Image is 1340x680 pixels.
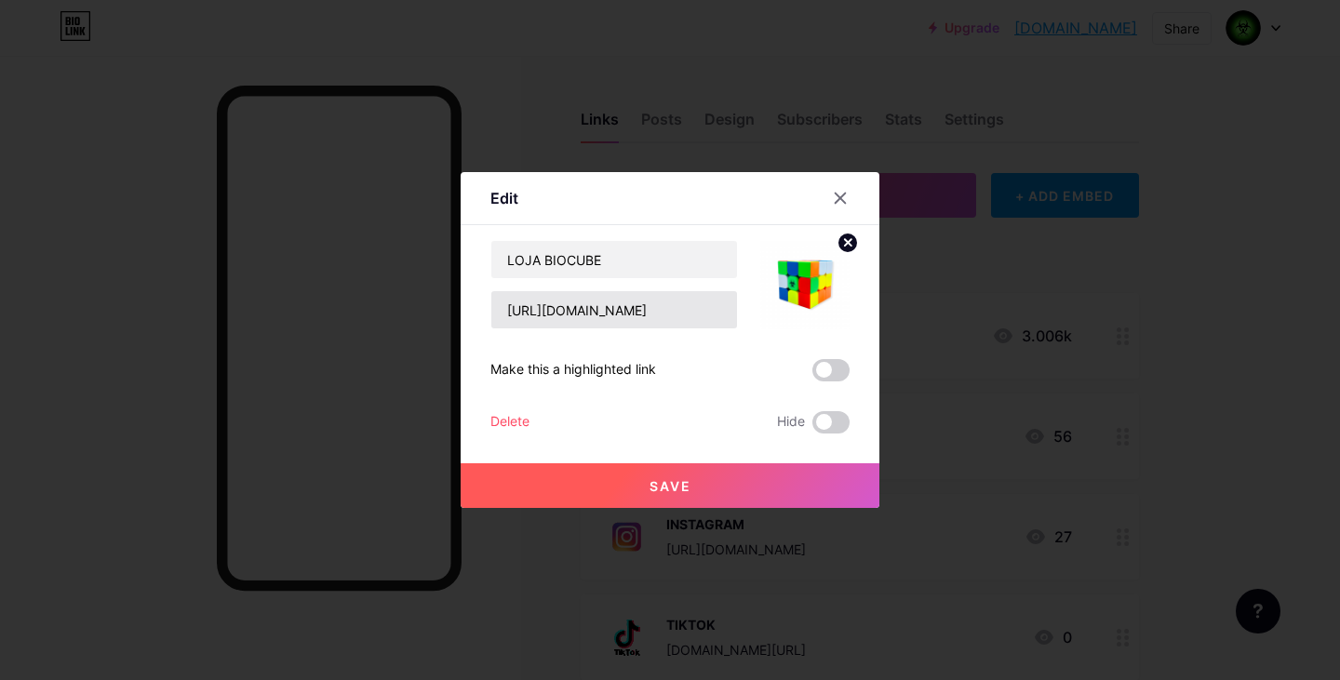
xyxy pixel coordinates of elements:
input: URL [491,291,737,328]
img: link_thumbnail [760,240,850,329]
input: Title [491,241,737,278]
span: Hide [777,411,805,433]
button: Save [461,463,879,508]
div: Edit [490,187,518,209]
span: Save [650,478,691,494]
div: Make this a highlighted link [490,359,656,381]
div: Delete [490,411,529,433]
